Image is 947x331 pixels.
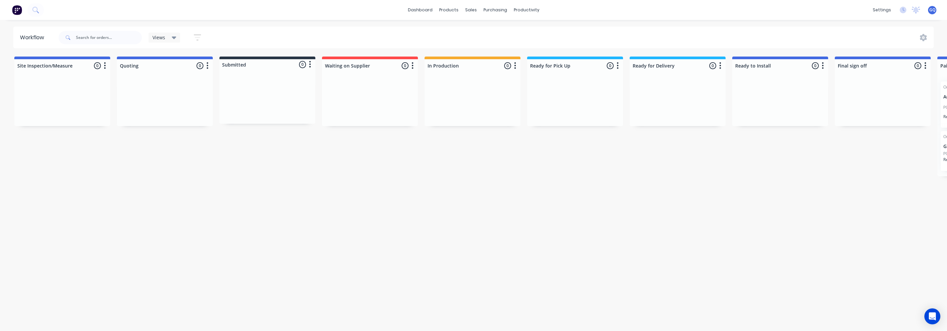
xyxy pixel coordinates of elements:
input: Search for orders... [76,31,142,44]
div: Workflow [20,34,47,42]
div: settings [869,5,894,15]
div: productivity [510,5,543,15]
span: Views [153,34,165,41]
img: Factory [12,5,22,15]
div: purchasing [480,5,510,15]
div: products [436,5,462,15]
div: sales [462,5,480,15]
div: Open Intercom Messenger [924,308,940,324]
a: dashboard [405,5,436,15]
span: GQ [929,7,935,13]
